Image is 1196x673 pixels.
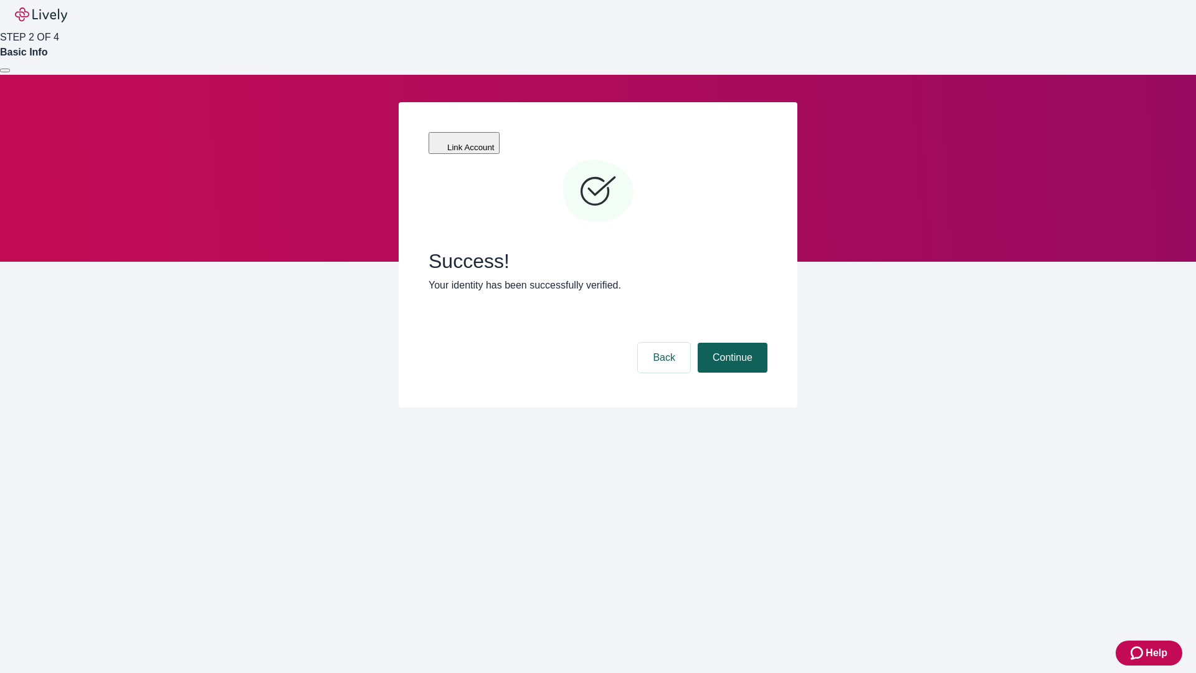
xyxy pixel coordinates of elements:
button: Continue [698,343,767,373]
svg: Zendesk support icon [1131,646,1146,661]
span: Success! [429,249,767,273]
button: Link Account [429,132,500,154]
p: Your identity has been successfully verified. [429,278,767,293]
button: Zendesk support iconHelp [1116,641,1182,666]
span: Help [1146,646,1167,661]
img: Lively [15,7,67,22]
svg: Checkmark icon [561,155,635,229]
button: Back [638,343,690,373]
